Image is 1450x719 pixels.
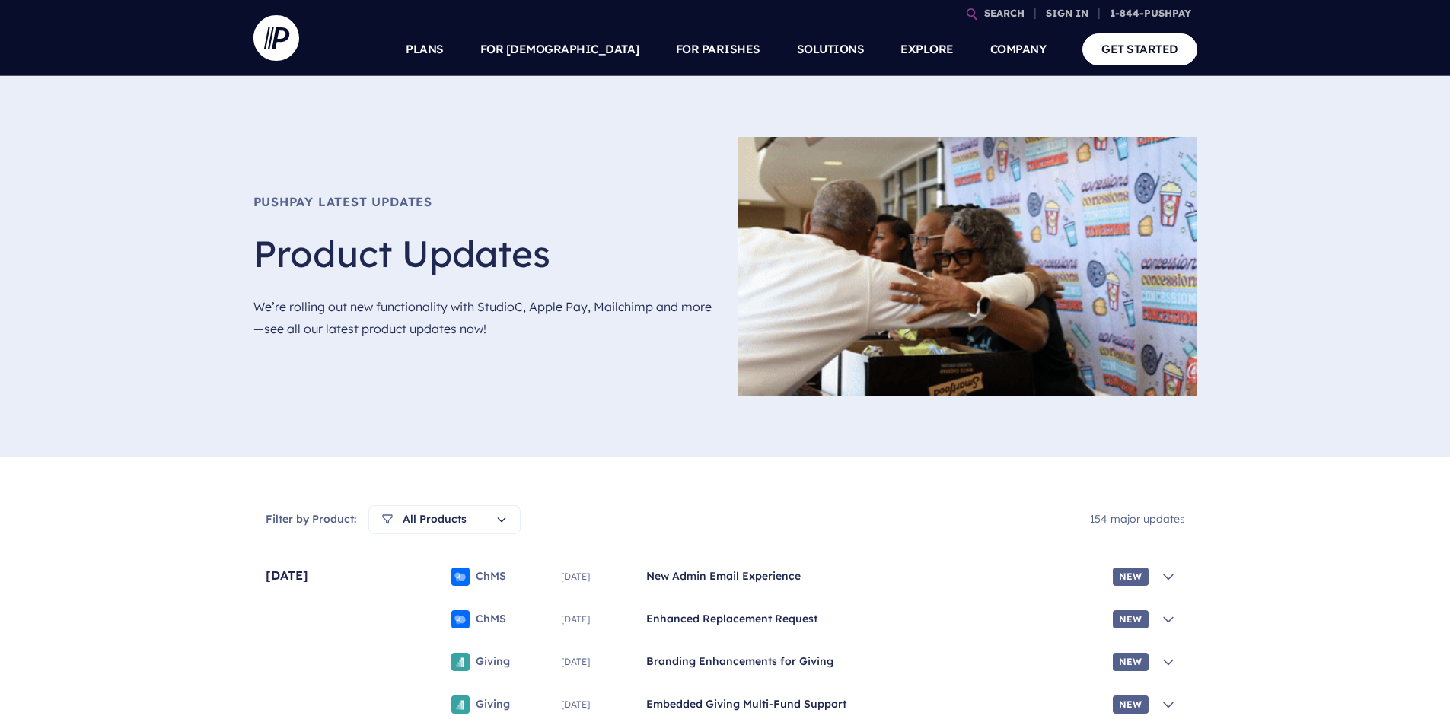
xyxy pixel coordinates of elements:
span: New [1113,653,1149,671]
a: SOLUTIONS [797,23,865,76]
span: Pushpay Latest Updates [253,192,713,211]
a: PLANS [406,23,444,76]
span: [DATE] [561,657,634,667]
span: New [1113,610,1149,628]
button: All Products [368,505,521,534]
span: Embedded Giving Multi-Fund Support [646,697,1107,712]
span: 154 major updates [1090,512,1185,526]
span: Enhanced Replacement Request [646,612,1107,627]
span: [DATE] [561,572,634,581]
p: We’re rolling out new functionality with StudioC, Apple Pay, Mailchimp and more—see all our lates... [253,296,713,340]
h1: Product Updates [253,235,713,272]
a: EXPLORE [900,23,954,76]
a: FOR [DEMOGRAPHIC_DATA] [480,23,639,76]
span: Branding Enhancements for Giving [646,654,1107,670]
a: FOR PARISHES [676,23,760,76]
a: GET STARTED [1082,33,1197,65]
span: ChMS [476,569,506,584]
span: All Products [381,512,467,527]
span: New [1113,695,1149,714]
a: COMPANY [990,23,1047,76]
span: [DATE] [561,615,634,624]
span: New Admin Email Experience [646,569,1107,584]
span: Filter by Product: [266,512,356,527]
span: [DATE] [561,700,634,709]
span: Giving [476,654,510,670]
span: Giving [476,697,510,712]
img: Wu8uyGq4QNLFeSviyBY32K.jpg [738,137,1197,396]
span: ChMS [476,612,506,627]
span: New [1113,568,1149,586]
